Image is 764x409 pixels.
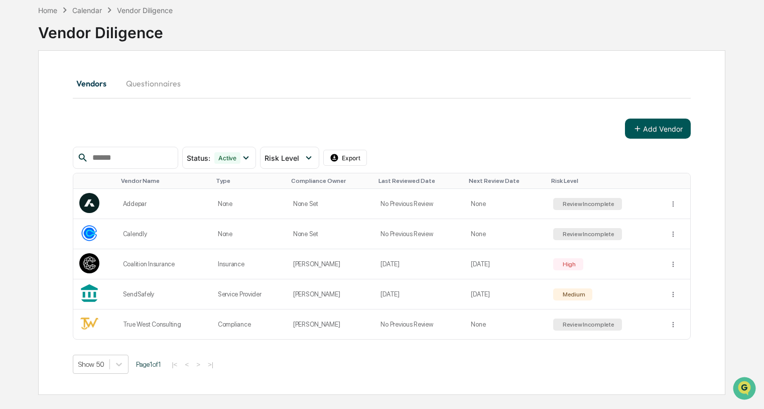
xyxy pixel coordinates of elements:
[561,200,614,208] div: Review Incomplete
[287,279,375,310] td: [PERSON_NAME]
[374,189,465,219] td: No Previous Review
[73,71,691,95] div: secondary tabs example
[171,80,183,92] button: Start new chat
[123,260,206,268] div: Coalition Insurance
[136,360,161,368] span: Page 1 of 1
[182,360,192,369] button: <
[625,119,691,139] button: Add Vendor
[291,177,371,184] div: Toggle SortBy
[214,152,240,164] div: Active
[561,261,576,268] div: High
[465,189,547,219] td: None
[212,279,287,310] td: Service Provider
[31,137,81,145] span: [PERSON_NAME]
[21,77,39,95] img: 8933085812038_c878075ebb4cc5468115_72.jpg
[551,177,659,184] div: Toggle SortBy
[118,71,189,95] button: Questionnaires
[374,249,465,279] td: [DATE]
[10,77,28,95] img: 1746055101610-c473b297-6a78-478c-a979-82029cc54cd1
[79,193,99,213] img: Vendor Logo
[732,376,759,403] iframe: Open customer support
[38,6,57,15] div: Home
[374,310,465,339] td: No Previous Review
[10,207,18,215] div: 🖐️
[83,206,124,216] span: Attestations
[69,201,129,220] a: 🗄️Attestations
[20,225,63,235] span: Data Lookup
[123,321,206,328] div: True West Consulting
[89,164,109,172] span: [DATE]
[671,177,686,184] div: Toggle SortBy
[561,291,585,298] div: Medium
[212,310,287,339] td: Compliance
[38,16,726,42] div: Vendor Diligence
[123,200,206,208] div: Addepar
[45,87,138,95] div: We're available if you need us!
[205,360,216,369] button: >|
[287,189,375,219] td: None Set
[212,219,287,249] td: None
[6,221,67,239] a: 🔎Data Lookup
[169,360,180,369] button: |<
[20,206,65,216] span: Preclearance
[287,310,375,339] td: [PERSON_NAME]
[216,177,283,184] div: Toggle SortBy
[10,21,183,37] p: How can we help?
[31,164,81,172] span: [PERSON_NAME]
[72,6,102,15] div: Calendar
[469,177,543,184] div: Toggle SortBy
[121,177,208,184] div: Toggle SortBy
[73,207,81,215] div: 🗄️
[561,321,614,328] div: Review Incomplete
[374,279,465,310] td: [DATE]
[89,137,113,145] span: 1:22 PM
[79,314,99,334] img: Vendor Logo
[187,154,210,162] span: Status :
[323,150,367,166] button: Export
[6,201,69,220] a: 🖐️Preclearance
[10,154,26,170] img: Vicki
[465,279,547,310] td: [DATE]
[117,6,173,15] div: Vendor Diligence
[71,249,121,257] a: Powered byPylon
[79,223,99,243] img: Vendor Logo
[79,253,99,273] img: Vendor Logo
[465,249,547,279] td: [DATE]
[156,110,183,122] button: See all
[378,177,461,184] div: Toggle SortBy
[10,226,18,234] div: 🔎
[81,177,113,184] div: Toggle SortBy
[10,127,26,143] img: Jack Rasmussen
[83,164,87,172] span: •
[123,290,206,298] div: SendSafely
[83,137,87,145] span: •
[374,219,465,249] td: No Previous Review
[123,230,206,238] div: Calendly
[10,112,67,120] div: Past conversations
[193,360,203,369] button: >
[561,231,614,238] div: Review Incomplete
[20,137,28,145] img: 1746055101610-c473b297-6a78-478c-a979-82029cc54cd1
[45,77,165,87] div: Start new chat
[73,71,118,95] button: Vendors
[100,249,121,257] span: Pylon
[212,189,287,219] td: None
[287,219,375,249] td: None Set
[212,249,287,279] td: Insurance
[287,249,375,279] td: [PERSON_NAME]
[465,219,547,249] td: None
[465,310,547,339] td: None
[265,154,299,162] span: Risk Level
